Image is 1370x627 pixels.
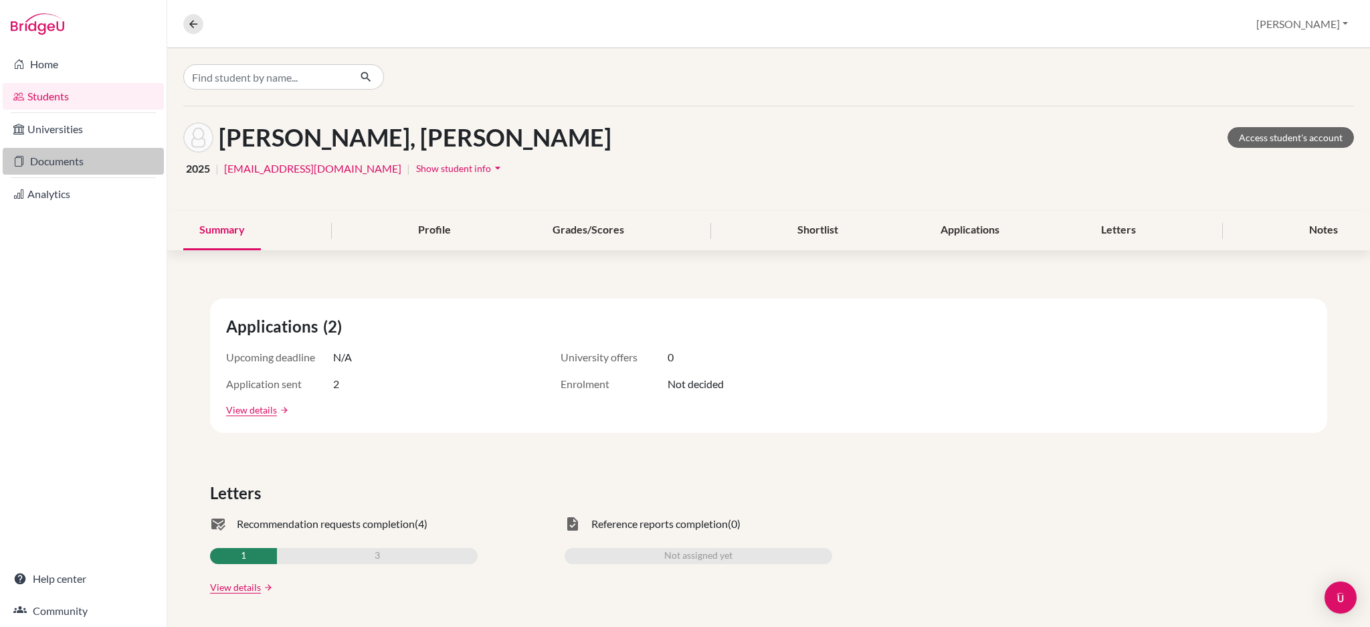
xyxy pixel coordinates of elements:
span: (2) [323,315,347,339]
div: Grades/Scores [536,211,640,250]
span: 3 [375,548,380,564]
span: | [215,161,219,177]
a: Access student's account [1228,127,1354,148]
a: Help center [3,565,164,592]
span: (0) [728,516,741,532]
div: Notes [1293,211,1354,250]
span: Enrolment [561,376,668,392]
a: Documents [3,148,164,175]
span: Upcoming deadline [226,349,333,365]
img: Bridge-U [11,13,64,35]
div: Shortlist [781,211,854,250]
a: Students [3,83,164,110]
a: View details [210,580,261,594]
span: N/A [333,349,352,365]
a: arrow_forward [261,583,273,592]
h1: [PERSON_NAME], [PERSON_NAME] [219,123,611,152]
span: University offers [561,349,668,365]
button: [PERSON_NAME] [1250,11,1354,37]
img: Taelyn Rose Chen's avatar [183,122,213,153]
span: Not decided [668,376,724,392]
span: Letters [210,481,266,505]
div: Applications [924,211,1015,250]
span: Recommendation requests completion [237,516,415,532]
a: Universities [3,116,164,143]
span: | [407,161,410,177]
span: Reference reports completion [591,516,728,532]
a: arrow_forward [277,406,289,415]
span: Show student info [416,163,491,174]
a: View details [226,403,277,417]
span: (4) [415,516,427,532]
a: Home [3,51,164,78]
i: arrow_drop_down [491,161,504,175]
span: task [565,516,581,532]
span: 2025 [186,161,210,177]
a: Community [3,598,164,624]
a: [EMAIL_ADDRESS][DOMAIN_NAME] [224,161,401,177]
span: 2 [333,376,339,392]
span: Application sent [226,376,333,392]
span: 0 [668,349,674,365]
div: Letters [1085,211,1152,250]
div: Open Intercom Messenger [1325,581,1357,614]
span: mark_email_read [210,516,226,532]
button: Show student infoarrow_drop_down [415,158,505,179]
div: Profile [402,211,467,250]
span: 1 [241,548,246,564]
span: Not assigned yet [664,548,732,564]
span: Applications [226,315,323,339]
div: Summary [183,211,261,250]
a: Analytics [3,181,164,207]
input: Find student by name... [183,64,349,90]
